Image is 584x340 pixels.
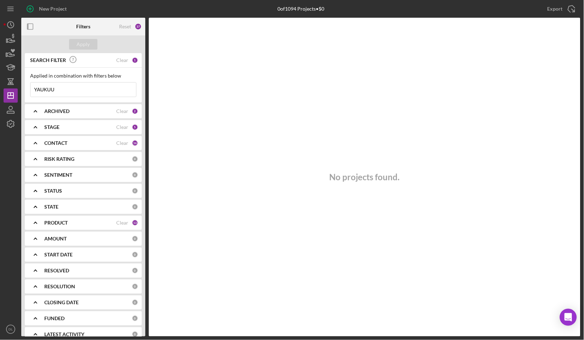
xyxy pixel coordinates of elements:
b: STATUS [44,188,62,194]
div: 5 [132,124,138,130]
div: 0 [132,188,138,194]
button: DL [4,322,18,336]
b: RESOLUTION [44,284,75,289]
div: Open Intercom Messenger [560,309,577,326]
b: STATE [44,204,58,210]
b: RISK RATING [44,156,74,162]
div: Clear [116,57,128,63]
b: FUNDED [44,316,64,321]
b: CONTACT [44,140,67,146]
h3: No projects found. [330,172,400,182]
div: 0 [132,315,138,322]
b: RESOLVED [44,268,69,273]
div: 37 [135,23,142,30]
b: SENTIMENT [44,172,72,178]
div: 0 [132,251,138,258]
text: DL [9,328,13,331]
b: STAGE [44,124,60,130]
div: 0 [132,299,138,306]
b: AMOUNT [44,236,67,242]
div: 0 [132,156,138,162]
div: 0 of 1094 Projects • $0 [277,6,324,12]
div: 1 [132,57,138,63]
b: ARCHIVED [44,108,69,114]
div: New Project [39,2,67,16]
div: 2 [132,108,138,114]
div: Clear [116,220,128,226]
div: 0 [132,267,138,274]
div: 0 [132,236,138,242]
b: CLOSING DATE [44,300,79,305]
div: Applied in combination with filters below [30,73,136,79]
div: 0 [132,283,138,290]
button: New Project [21,2,74,16]
b: SEARCH FILTER [30,57,66,63]
div: Apply [77,39,90,50]
div: 16 [132,140,138,146]
div: Clear [116,140,128,146]
div: 0 [132,172,138,178]
b: START DATE [44,252,73,257]
div: Export [547,2,563,16]
div: 0 [132,331,138,338]
b: Filters [76,24,90,29]
button: Export [540,2,580,16]
button: Apply [69,39,97,50]
div: Clear [116,108,128,114]
b: LATEST ACTIVITY [44,331,84,337]
div: Clear [116,124,128,130]
b: PRODUCT [44,220,68,226]
div: Reset [119,24,131,29]
div: 0 [132,204,138,210]
div: 13 [132,220,138,226]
